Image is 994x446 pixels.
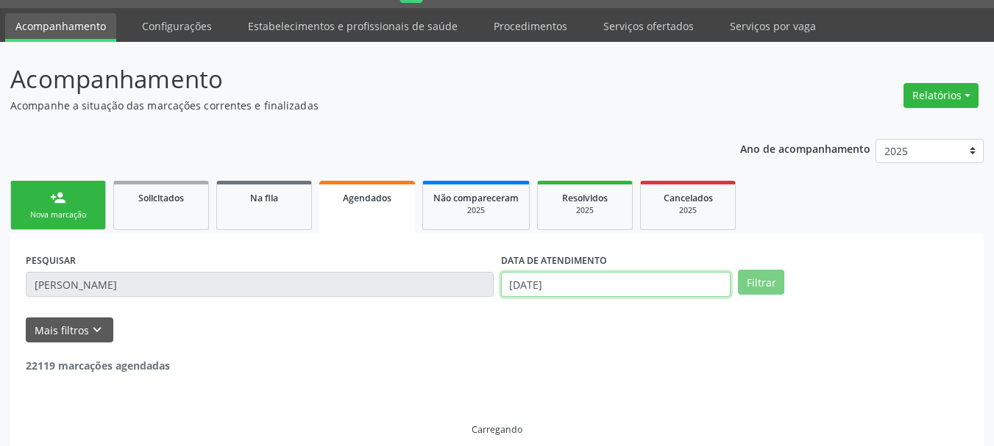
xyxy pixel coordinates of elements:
p: Ano de acompanhamento [740,139,870,157]
button: Filtrar [738,270,784,295]
i: keyboard_arrow_down [89,322,105,338]
div: person_add [50,190,66,206]
div: 2025 [651,205,725,216]
input: Nome, CNS [26,272,494,297]
p: Acompanhe a situação das marcações correntes e finalizadas [10,98,692,113]
span: Cancelados [664,192,713,204]
a: Serviços ofertados [593,13,704,39]
div: Carregando [472,423,522,436]
span: Na fila [250,192,278,204]
span: Não compareceram [433,192,519,204]
button: Mais filtroskeyboard_arrow_down [26,317,113,343]
label: DATA DE ATENDIMENTO [501,249,607,272]
span: Agendados [343,192,391,204]
button: Relatórios [904,83,979,108]
div: 2025 [433,205,519,216]
a: Estabelecimentos e profissionais de saúde [238,13,468,39]
label: PESQUISAR [26,249,76,272]
span: Solicitados [138,192,184,204]
a: Acompanhamento [5,13,116,42]
a: Procedimentos [483,13,578,39]
p: Acompanhamento [10,61,692,98]
a: Serviços por vaga [720,13,826,39]
a: Configurações [132,13,222,39]
span: Resolvidos [562,192,608,204]
strong: 22119 marcações agendadas [26,359,170,373]
input: Selecione um intervalo [501,272,731,297]
div: Nova marcação [21,209,95,220]
div: 2025 [548,205,622,216]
